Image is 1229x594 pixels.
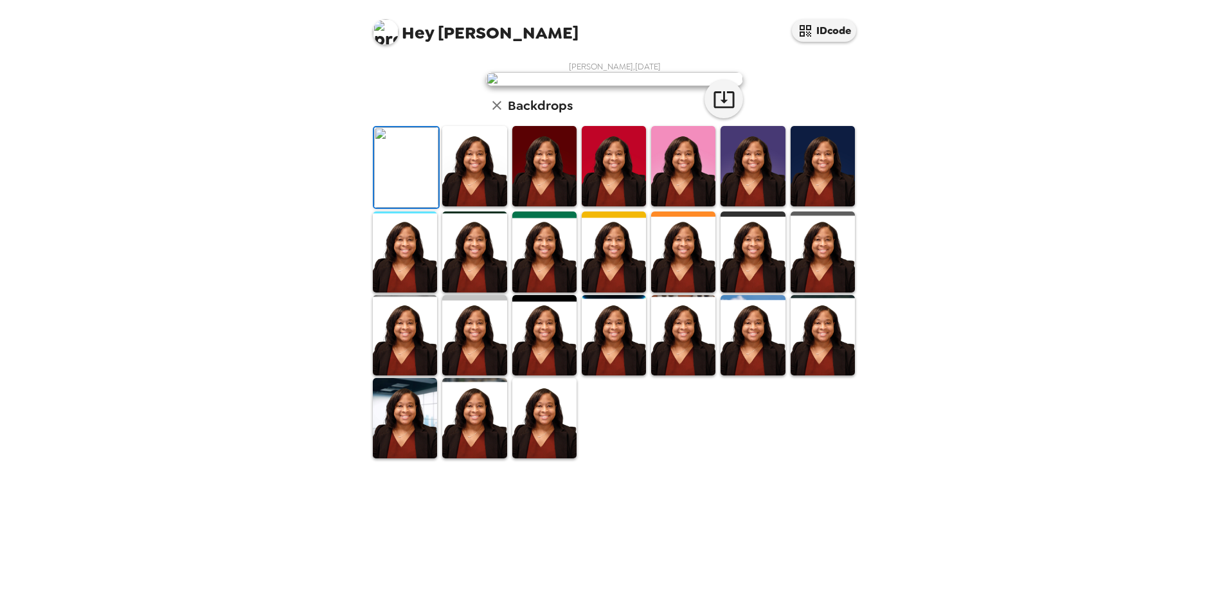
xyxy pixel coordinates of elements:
span: [PERSON_NAME] , [DATE] [569,61,661,72]
h6: Backdrops [508,95,573,116]
img: profile pic [373,19,399,45]
span: Hey [402,21,434,44]
button: IDcode [792,19,856,42]
img: Original [374,127,438,208]
span: [PERSON_NAME] [373,13,579,42]
img: user [486,72,743,86]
